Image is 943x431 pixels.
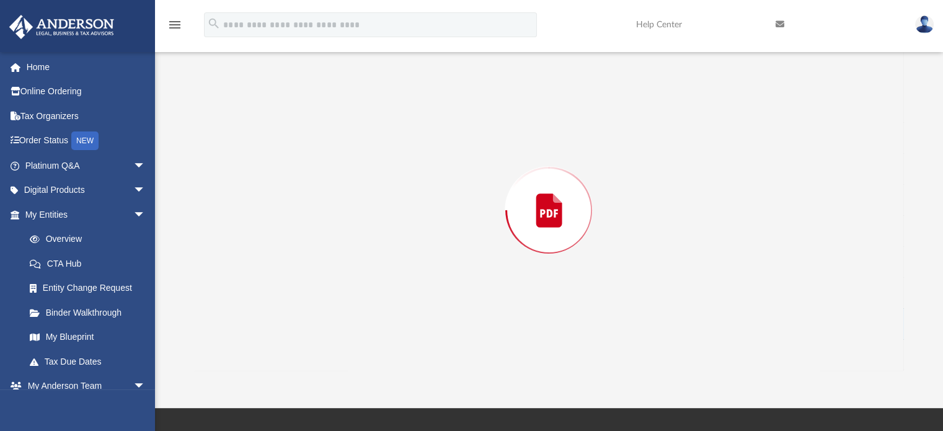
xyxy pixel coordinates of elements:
i: search [207,17,221,30]
a: Home [9,55,164,79]
a: My Blueprint [17,325,158,350]
a: My Anderson Teamarrow_drop_down [9,374,158,399]
span: arrow_drop_down [133,374,158,399]
i: menu [167,17,182,32]
a: My Entitiesarrow_drop_down [9,202,164,227]
span: arrow_drop_down [133,202,158,228]
a: Platinum Q&Aarrow_drop_down [9,153,164,178]
span: arrow_drop_down [133,178,158,203]
a: Digital Productsarrow_drop_down [9,178,164,203]
a: Order StatusNEW [9,128,164,154]
a: menu [167,24,182,32]
a: Tax Due Dates [17,349,164,374]
div: NEW [71,131,99,150]
a: Overview [17,227,164,252]
img: User Pic [915,16,934,33]
a: Online Ordering [9,79,164,104]
a: CTA Hub [17,251,164,276]
div: Preview [195,18,904,371]
img: Anderson Advisors Platinum Portal [6,15,118,39]
a: Entity Change Request [17,276,164,301]
span: arrow_drop_down [133,153,158,179]
a: Binder Walkthrough [17,300,164,325]
a: Tax Organizers [9,104,164,128]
